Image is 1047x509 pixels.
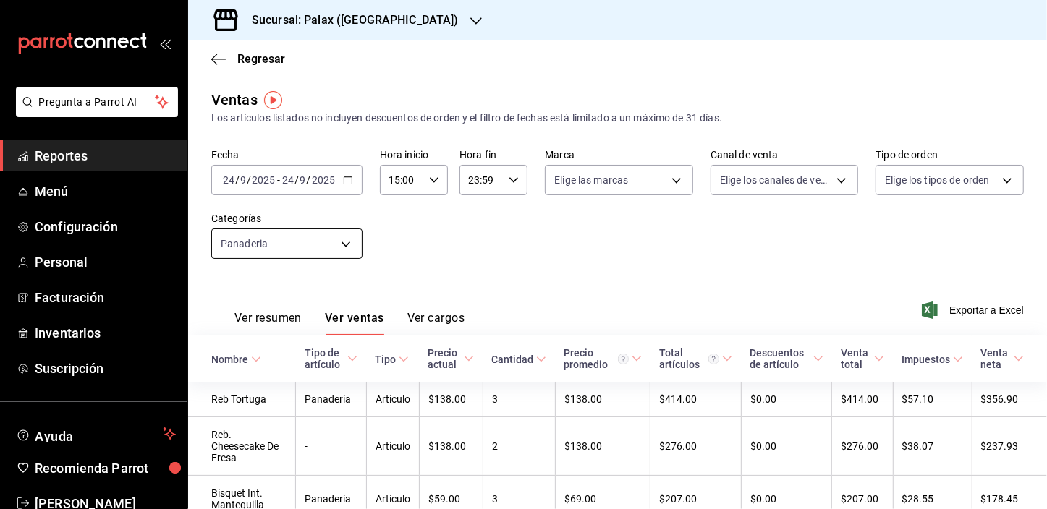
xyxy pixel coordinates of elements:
span: Cantidad [491,354,546,365]
div: Tipo [375,354,396,365]
span: Descuentos de artículo [750,347,823,370]
div: Total artículos [659,347,719,370]
span: / [247,174,251,186]
div: Descuentos de artículo [750,347,810,370]
span: Pregunta a Parrot AI [39,95,156,110]
td: $414.00 [650,382,741,417]
td: 3 [483,382,555,417]
button: Regresar [211,52,285,66]
span: Personal [35,252,176,272]
td: $356.90 [972,382,1047,417]
svg: El total artículos considera cambios de precios en los artículos así como costos adicionales por ... [708,354,719,364]
div: Nombre [211,354,248,365]
button: Exportar a Excel [925,301,1024,319]
label: Fecha [211,150,363,161]
button: Pregunta a Parrot AI [16,87,178,117]
span: Venta neta [980,347,1024,370]
span: Ayuda [35,425,157,442]
label: Categorías [211,214,363,224]
td: $38.07 [893,417,972,476]
span: Tipo [375,354,409,365]
span: Tipo de artículo [305,347,357,370]
label: Canal de venta [711,150,859,161]
span: Elige las marcas [554,173,628,187]
button: Ver resumen [234,311,302,335]
td: $414.00 [832,382,893,417]
td: $276.00 [650,417,741,476]
span: Nombre [211,354,261,365]
div: Los artículos listados no incluyen descuentos de orden y el filtro de fechas está limitado a un m... [211,111,1024,126]
td: Artículo [366,417,419,476]
td: $138.00 [555,417,650,476]
td: $138.00 [555,382,650,417]
span: Configuración [35,217,176,236]
td: Reb. Cheesecake De Fresa [188,417,296,476]
div: Venta total [841,347,871,370]
span: Suscripción [35,359,176,378]
a: Pregunta a Parrot AI [10,105,178,120]
td: Panaderia [296,382,366,417]
td: $138.00 [419,382,483,417]
div: Cantidad [491,354,533,365]
td: $57.10 [893,382,972,417]
div: navigation tabs [234,311,465,335]
span: Total artículos [659,347,732,370]
span: / [307,174,311,186]
td: $237.93 [972,417,1047,476]
label: Tipo de orden [876,150,1024,161]
td: Artículo [366,382,419,417]
img: Tooltip marker [264,91,282,109]
div: Impuestos [902,354,950,365]
input: -- [281,174,294,186]
span: Recomienda Parrot [35,458,176,478]
span: Impuestos [902,354,963,365]
span: Facturación [35,288,176,307]
button: Ver cargos [407,311,465,335]
label: Hora inicio [380,150,448,161]
button: open_drawer_menu [159,38,171,49]
h3: Sucursal: Palax ([GEOGRAPHIC_DATA]) [240,12,459,29]
span: Panaderia [221,236,268,251]
td: $0.00 [741,382,832,417]
input: ---- [311,174,336,186]
td: $0.00 [741,417,832,476]
input: -- [240,174,247,186]
span: - [277,174,280,186]
span: Elige los canales de venta [720,173,832,187]
td: $138.00 [419,417,483,476]
div: Precio actual [428,347,461,370]
input: -- [222,174,235,186]
div: Ventas [211,89,258,111]
td: 2 [483,417,555,476]
div: Tipo de artículo [305,347,344,370]
div: Venta neta [980,347,1011,370]
label: Hora fin [459,150,527,161]
span: Menú [35,181,176,201]
svg: Precio promedio = Total artículos / cantidad [618,354,629,364]
button: Ver ventas [325,311,384,335]
span: / [294,174,299,186]
label: Marca [545,150,693,161]
span: / [235,174,240,186]
span: Elige los tipos de orden [885,173,989,187]
span: Reportes [35,146,176,166]
span: Precio promedio [564,347,641,370]
span: Venta total [841,347,884,370]
td: Reb Tortuga [188,382,296,417]
td: $276.00 [832,417,893,476]
td: - [296,417,366,476]
span: Regresar [237,52,285,66]
div: Precio promedio [564,347,628,370]
span: Precio actual [428,347,474,370]
input: -- [300,174,307,186]
span: Inventarios [35,323,176,343]
input: ---- [251,174,276,186]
